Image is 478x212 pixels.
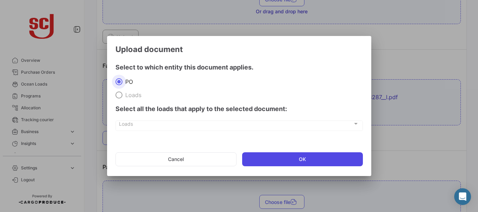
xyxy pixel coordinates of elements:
h3: Upload document [115,44,363,54]
div: Abrir Intercom Messenger [454,188,471,205]
button: Cancel [115,152,237,166]
span: Loads [119,122,353,128]
button: OK [242,152,363,166]
span: Loads [122,92,141,98]
h4: Select to which entity this document applies. [115,63,363,72]
span: PO [122,78,133,85]
h4: Select all the loads that apply to the selected document: [115,104,363,114]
